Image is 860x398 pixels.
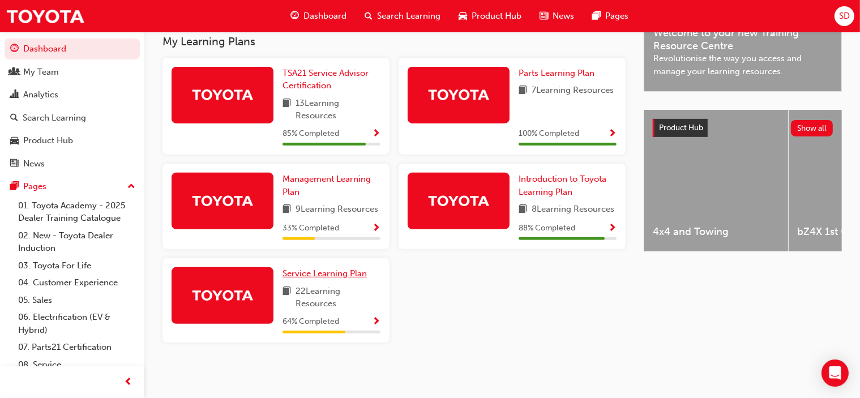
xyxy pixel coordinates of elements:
[296,285,380,310] span: 22 Learning Resources
[14,197,140,227] a: 01. Toyota Academy - 2025 Dealer Training Catalogue
[14,227,140,257] a: 02. New - Toyota Dealer Induction
[191,285,254,305] img: Trak
[372,127,380,141] button: Show Progress
[653,52,832,78] span: Revolutionise the way you access and manage your learning resources.
[10,136,19,146] span: car-icon
[10,113,18,123] span: search-icon
[14,274,140,292] a: 04. Customer Experience
[14,257,140,275] a: 03. Toyota For Life
[427,84,490,104] img: Trak
[644,110,788,251] a: 4x4 and Towing
[519,222,575,235] span: 88 % Completed
[459,9,467,23] span: car-icon
[127,179,135,194] span: up-icon
[10,90,19,100] span: chart-icon
[23,88,58,101] div: Analytics
[532,203,614,217] span: 8 Learning Resources
[14,292,140,309] a: 05. Sales
[23,180,46,193] div: Pages
[519,67,599,80] a: Parts Learning Plan
[532,84,614,98] span: 7 Learning Resources
[5,38,140,59] a: Dashboard
[608,127,617,141] button: Show Progress
[5,84,140,105] a: Analytics
[5,62,140,83] a: My Team
[281,5,356,28] a: guage-iconDashboard
[283,268,367,279] span: Service Learning Plan
[653,27,832,52] span: Welcome to your new Training Resource Centre
[592,9,601,23] span: pages-icon
[125,375,133,390] span: prev-icon
[372,129,380,139] span: Show Progress
[372,224,380,234] span: Show Progress
[472,10,521,23] span: Product Hub
[162,35,626,48] h3: My Learning Plans
[519,203,527,217] span: book-icon
[283,203,291,217] span: book-icon
[365,9,373,23] span: search-icon
[283,222,339,235] span: 33 % Completed
[608,224,617,234] span: Show Progress
[6,3,85,29] img: Trak
[519,127,579,140] span: 100 % Completed
[519,174,606,197] span: Introduction to Toyota Learning Plan
[608,129,617,139] span: Show Progress
[296,203,378,217] span: 9 Learning Resources
[659,123,703,132] span: Product Hub
[608,221,617,236] button: Show Progress
[835,6,854,26] button: SD
[540,9,548,23] span: news-icon
[605,10,628,23] span: Pages
[23,112,86,125] div: Search Learning
[283,315,339,328] span: 64 % Completed
[23,134,73,147] div: Product Hub
[5,176,140,197] button: Pages
[10,182,19,192] span: pages-icon
[5,130,140,151] a: Product Hub
[377,10,440,23] span: Search Learning
[296,97,380,122] span: 13 Learning Resources
[283,285,291,310] span: book-icon
[5,153,140,174] a: News
[283,173,380,198] a: Management Learning Plan
[553,10,574,23] span: News
[14,356,140,374] a: 08. Service
[10,67,19,78] span: people-icon
[10,44,19,54] span: guage-icon
[372,221,380,236] button: Show Progress
[450,5,530,28] a: car-iconProduct Hub
[283,97,291,122] span: book-icon
[290,9,299,23] span: guage-icon
[14,309,140,339] a: 06. Electrification (EV & Hybrid)
[653,119,833,137] a: Product HubShow all
[583,5,637,28] a: pages-iconPages
[372,315,380,329] button: Show Progress
[283,267,371,280] a: Service Learning Plan
[283,68,369,91] span: TSA21 Service Advisor Certification
[10,159,19,169] span: news-icon
[191,191,254,211] img: Trak
[5,36,140,176] button: DashboardMy TeamAnalyticsSearch LearningProduct HubNews
[530,5,583,28] a: news-iconNews
[822,360,849,387] div: Open Intercom Messenger
[14,339,140,356] a: 07. Parts21 Certification
[839,10,850,23] span: SD
[283,127,339,140] span: 85 % Completed
[653,225,779,238] span: 4x4 and Towing
[23,157,45,170] div: News
[427,191,490,211] img: Trak
[283,174,371,197] span: Management Learning Plan
[283,67,380,92] a: TSA21 Service Advisor Certification
[519,84,527,98] span: book-icon
[23,66,59,79] div: My Team
[372,317,380,327] span: Show Progress
[191,84,254,104] img: Trak
[791,120,833,136] button: Show all
[303,10,346,23] span: Dashboard
[5,108,140,129] a: Search Learning
[519,173,617,198] a: Introduction to Toyota Learning Plan
[356,5,450,28] a: search-iconSearch Learning
[519,68,594,78] span: Parts Learning Plan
